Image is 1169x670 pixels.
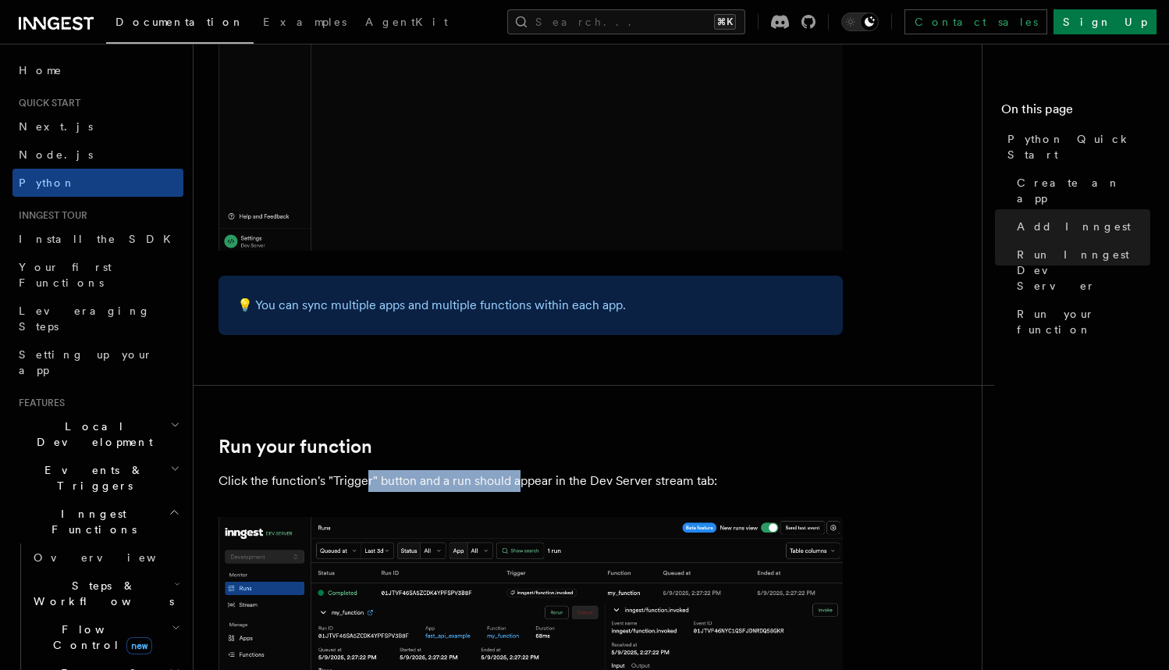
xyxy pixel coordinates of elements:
[12,225,183,253] a: Install the SDK
[34,551,194,564] span: Overview
[19,305,151,333] span: Leveraging Steps
[1017,306,1150,337] span: Run your function
[1011,241,1150,300] a: Run Inngest Dev Server
[219,436,372,458] a: Run your function
[19,233,180,245] span: Install the SDK
[27,615,183,659] button: Flow Controlnew
[1011,300,1150,344] a: Run your function
[12,97,80,109] span: Quick start
[1011,169,1150,212] a: Create an app
[12,56,183,84] a: Home
[27,622,172,653] span: Flow Control
[841,12,879,31] button: Toggle dark mode
[1017,219,1131,234] span: Add Inngest
[1017,247,1150,294] span: Run Inngest Dev Server
[12,141,183,169] a: Node.js
[12,397,65,409] span: Features
[1011,212,1150,241] a: Add Inngest
[714,14,736,30] kbd: ⌘K
[12,419,170,450] span: Local Development
[263,16,346,28] span: Examples
[12,340,183,384] a: Setting up your app
[356,5,457,42] a: AgentKit
[19,120,93,133] span: Next.js
[12,500,183,543] button: Inngest Functions
[1017,175,1150,206] span: Create an app
[904,9,1047,34] a: Contact sales
[115,16,244,28] span: Documentation
[19,348,153,376] span: Setting up your app
[27,578,174,609] span: Steps & Workflows
[19,176,76,189] span: Python
[1007,131,1150,162] span: Python Quick Start
[12,112,183,141] a: Next.js
[19,261,112,289] span: Your first Functions
[12,297,183,340] a: Leveraging Steps
[219,470,843,492] p: Click the function's "Trigger" button and a run should appear in the Dev Server stream tab:
[365,16,448,28] span: AgentKit
[106,5,254,44] a: Documentation
[12,209,87,222] span: Inngest tour
[27,543,183,572] a: Overview
[27,572,183,615] button: Steps & Workflows
[12,412,183,456] button: Local Development
[1001,100,1150,125] h4: On this page
[12,253,183,297] a: Your first Functions
[254,5,356,42] a: Examples
[12,506,169,537] span: Inngest Functions
[19,62,62,78] span: Home
[507,9,745,34] button: Search...⌘K
[1054,9,1157,34] a: Sign Up
[19,148,93,161] span: Node.js
[237,294,824,316] p: 💡 You can sync multiple apps and multiple functions within each app.
[12,456,183,500] button: Events & Triggers
[12,462,170,494] span: Events & Triggers
[12,169,183,197] a: Python
[126,637,152,654] span: new
[1001,125,1150,169] a: Python Quick Start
